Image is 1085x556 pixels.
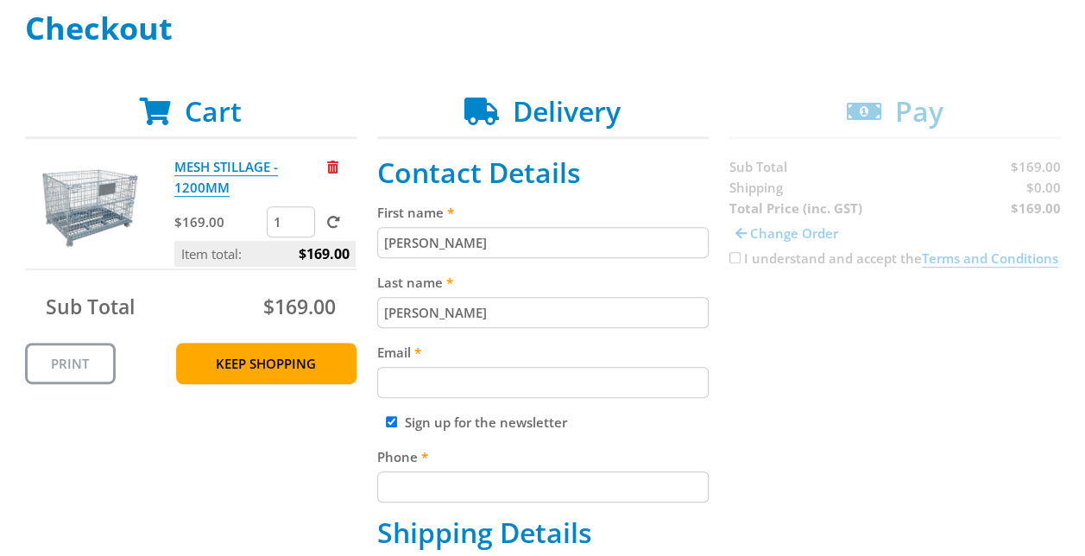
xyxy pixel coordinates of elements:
label: Last name [377,272,709,293]
input: overall type: PHONE_HOME_CITY_AND_NUMBER html type: HTML_TYPE_UNSPECIFIED server type: PHONE_HOME... [377,471,709,502]
label: Sign up for the newsletter [405,414,567,431]
a: Keep Shopping [176,343,356,384]
span: $169.00 [298,241,349,267]
input: overall type: NAME_LAST_SECOND html type: HTML_TYPE_UNSPECIFIED server type: NAME_LAST_SECOND heu... [377,297,709,328]
a: Remove from cart [327,158,338,175]
input: overall type: UNKNOWN_TYPE html type: HTML_TYPE_UNSPECIFIED server type: NO_SERVER_DATA heuristic... [267,206,315,237]
label: Phone [377,446,709,467]
img: MESH STILLAGE - 1200MM [39,156,142,260]
span: $169.00 [262,293,335,320]
a: MESH STILLAGE - 1200MM [174,158,278,197]
p: $169.00 [174,212,263,232]
span: Delivery [513,92,621,130]
label: First name [377,202,709,223]
a: Print [25,343,116,384]
input: overall type: NAME_FIRST html type: HTML_TYPE_UNSPECIFIED server type: NAME_FIRST heuristic type:... [377,227,709,258]
label: Email [377,342,709,363]
h2: Shipping Details [377,516,709,549]
input: overall type: EMAIL_ADDRESS html type: HTML_TYPE_UNSPECIFIED server type: EMAIL_ADDRESS heuristic... [377,367,709,398]
h1: Checkout [25,11,1061,46]
h2: Contact Details [377,156,709,189]
input: overall type: UNKNOWN_TYPE html type: HTML_TYPE_UNSPECIFIED server type: NO_SERVER_DATA heuristic... [386,416,397,427]
span: Sub Total [46,293,135,320]
p: Item total: [174,241,356,267]
span: Cart [185,92,242,130]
